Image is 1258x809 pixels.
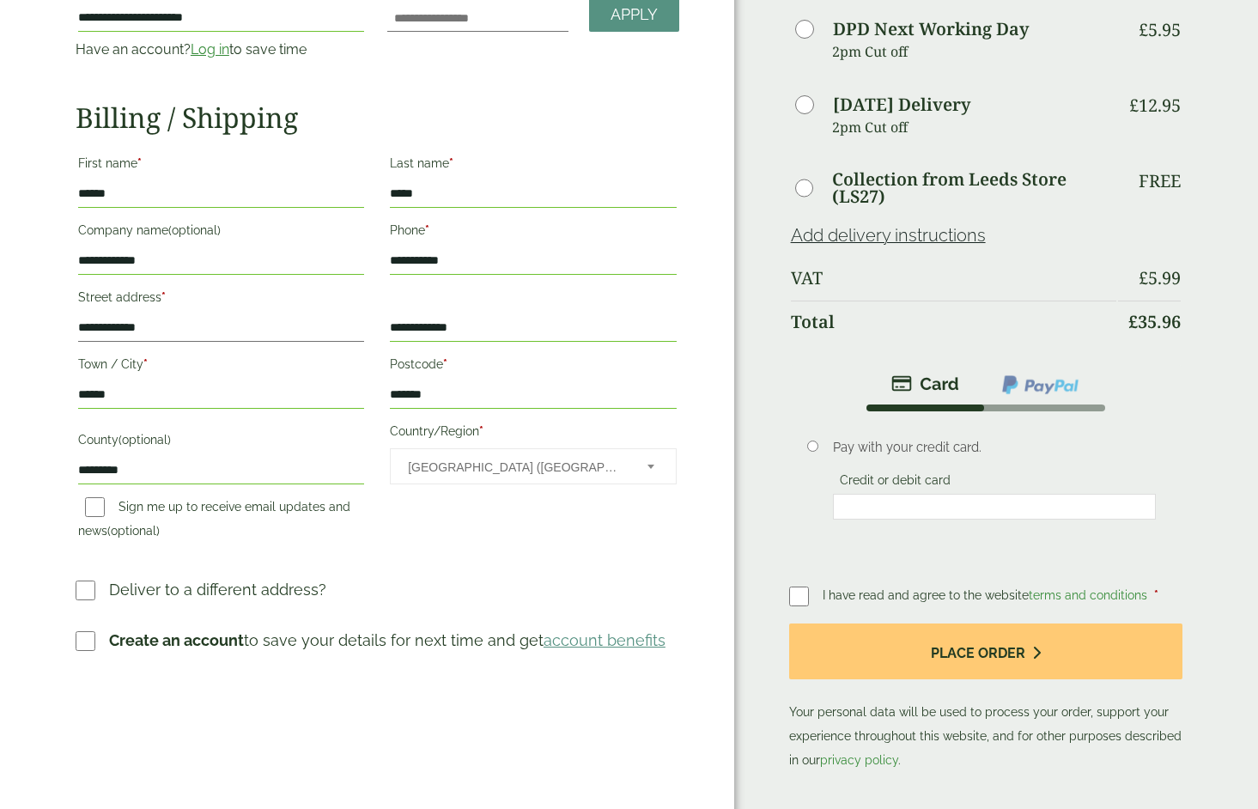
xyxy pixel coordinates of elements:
[390,448,676,484] span: Country/Region
[891,374,959,394] img: stripe.png
[833,96,970,113] label: [DATE] Delivery
[191,41,229,58] a: Log in
[109,578,326,601] p: Deliver to a different address?
[390,151,676,180] label: Last name
[443,357,447,371] abbr: required
[820,753,898,767] a: privacy policy
[85,497,105,517] input: Sign me up to receive email updates and news(optional)
[1129,94,1139,117] span: £
[109,629,665,652] p: to save your details for next time and get
[832,39,1117,64] p: 2pm Cut off
[1000,374,1080,396] img: ppcp-gateway.png
[137,156,142,170] abbr: required
[390,352,676,381] label: Postcode
[449,156,453,170] abbr: required
[1154,588,1158,602] abbr: required
[78,500,350,543] label: Sign me up to receive email updates and news
[1139,18,1181,41] bdi: 5.95
[789,623,1183,772] p: Your personal data will be used to process your order, support your experience throughout this we...
[832,171,1116,205] label: Collection from Leeds Store (LS27)
[161,290,166,304] abbr: required
[1139,18,1148,41] span: £
[78,352,364,381] label: Town / City
[1128,310,1138,333] span: £
[78,151,364,180] label: First name
[1139,171,1181,192] p: Free
[791,225,986,246] a: Add delivery instructions
[789,623,1183,679] button: Place order
[408,449,623,485] span: United Kingdom (UK)
[1029,588,1147,602] a: terms and conditions
[78,218,364,247] label: Company name
[390,419,676,448] label: Country/Region
[1128,310,1181,333] bdi: 35.96
[1139,266,1181,289] bdi: 5.99
[119,433,171,447] span: (optional)
[833,438,1156,457] p: Pay with your credit card.
[544,631,665,649] a: account benefits
[838,499,1151,514] iframe: Secure card payment input frame
[78,428,364,457] label: County
[78,285,364,314] label: Street address
[823,588,1151,602] span: I have read and agree to the website
[833,21,1029,38] label: DPD Next Working Day
[76,101,679,134] h2: Billing / Shipping
[1129,94,1181,117] bdi: 12.95
[791,258,1117,299] th: VAT
[425,223,429,237] abbr: required
[143,357,148,371] abbr: required
[168,223,221,237] span: (optional)
[833,473,957,492] label: Credit or debit card
[611,5,658,24] span: Apply
[390,218,676,247] label: Phone
[76,40,367,60] p: Have an account? to save time
[791,301,1117,343] th: Total
[109,631,244,649] strong: Create an account
[479,424,483,438] abbr: required
[1139,266,1148,289] span: £
[107,524,160,538] span: (optional)
[832,114,1117,140] p: 2pm Cut off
